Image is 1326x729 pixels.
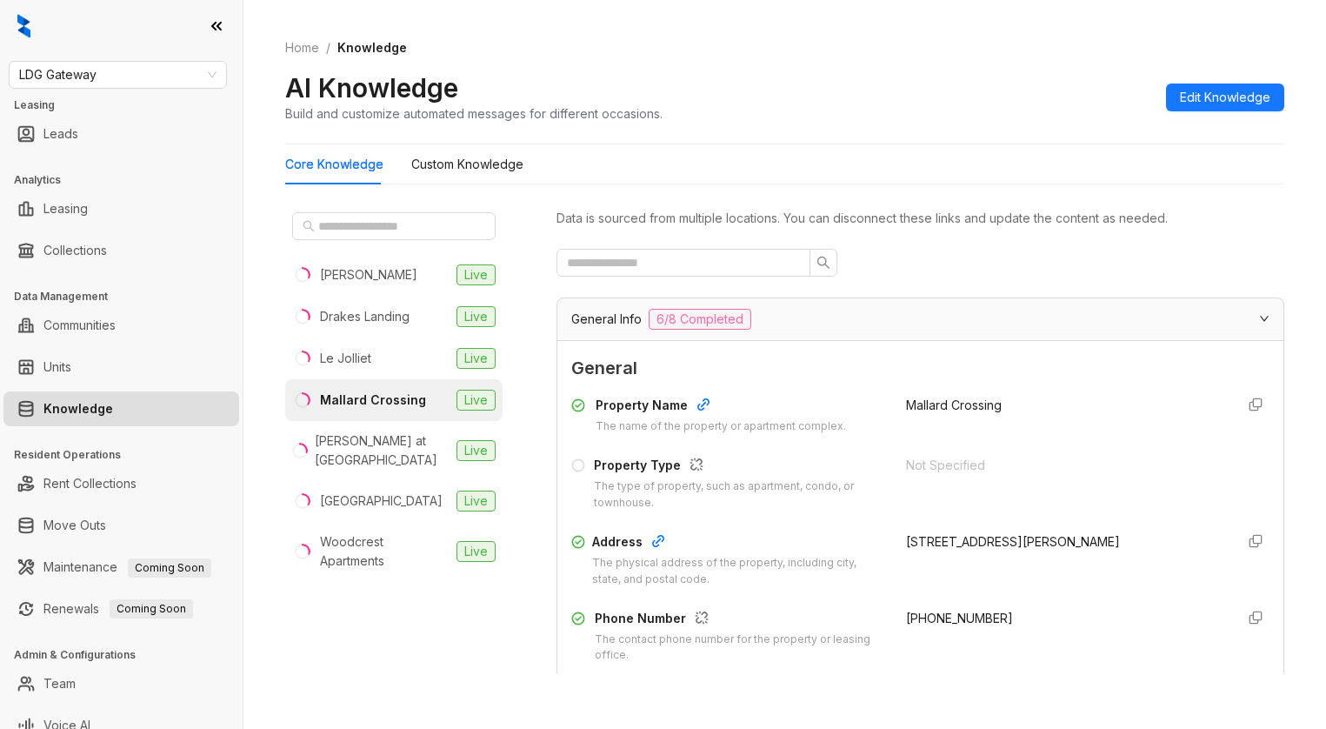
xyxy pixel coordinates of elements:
span: Live [456,440,496,461]
li: Leasing [3,191,239,226]
span: Live [456,541,496,562]
a: Knowledge [43,391,113,426]
li: Leads [3,117,239,151]
a: Home [282,38,323,57]
img: logo [17,14,30,38]
div: [GEOGRAPHIC_DATA] [320,492,443,511]
a: Move Outs [43,508,106,543]
div: Build and customize automated messages for different occasions. [285,104,663,123]
li: Renewals [3,592,239,626]
div: The type of property, such as apartment, condo, or townhouse. [594,478,885,512]
div: The contact phone number for the property or leasing office. [595,632,886,665]
span: search [816,256,830,270]
span: Coming Soon [128,558,211,578]
div: Custom Knowledge [411,155,523,174]
li: Rent Collections [3,466,239,501]
li: Move Outs [3,508,239,543]
a: Leasing [43,191,88,226]
div: Phone Number [595,609,886,632]
h3: Analytics [14,172,243,188]
span: Live [456,264,496,285]
span: Live [456,306,496,327]
div: Woodcrest Apartments [320,532,450,571]
a: Leads [43,117,78,151]
span: Live [456,348,496,369]
li: / [326,38,330,57]
span: General Info [571,310,642,329]
li: Units [3,350,239,385]
span: Live [456,491,496,512]
a: RenewalsComing Soon [43,592,193,626]
span: Coming Soon [110,599,193,619]
div: Mallard Crossing [320,391,426,410]
div: [PERSON_NAME] [320,265,417,284]
div: [PERSON_NAME] at [GEOGRAPHIC_DATA] [315,431,450,470]
a: Collections [43,233,107,268]
a: Units [43,350,71,385]
div: The physical address of the property, including city, state, and postal code. [592,555,885,588]
div: Property Type [594,456,885,478]
a: Communities [43,308,116,343]
span: expanded [1259,313,1269,324]
a: Team [43,666,76,701]
button: Edit Knowledge [1166,84,1284,111]
div: Address [592,532,885,555]
span: Mallard Crossing [906,398,1002,412]
li: Collections [3,233,239,268]
div: Drakes Landing [320,307,410,326]
div: [STREET_ADDRESS][PERSON_NAME] [906,532,1220,552]
span: LDG Gateway [19,62,217,88]
span: Edit Knowledge [1180,88,1270,107]
span: Knowledge [337,40,407,55]
h3: Data Management [14,289,243,304]
span: 6/8 Completed [649,309,751,330]
li: Team [3,666,239,701]
h2: AI Knowledge [285,71,458,104]
div: Property Name [596,396,846,418]
li: Maintenance [3,550,239,585]
h3: Admin & Configurations [14,647,243,663]
li: Communities [3,308,239,343]
h3: Resident Operations [14,447,243,463]
a: Rent Collections [43,466,137,501]
span: Live [456,390,496,411]
span: General [571,355,1269,382]
span: [PHONE_NUMBER] [906,611,1013,625]
div: General Info6/8 Completed [557,298,1283,340]
div: Not Specified [906,456,1220,475]
div: Core Knowledge [285,155,383,174]
div: The name of the property or apartment complex. [596,418,846,435]
h3: Leasing [14,97,243,113]
li: Knowledge [3,391,239,426]
div: Data is sourced from multiple locations. You can disconnect these links and update the content as... [556,209,1284,228]
div: Le Jolliet [320,349,371,368]
span: search [303,220,315,232]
